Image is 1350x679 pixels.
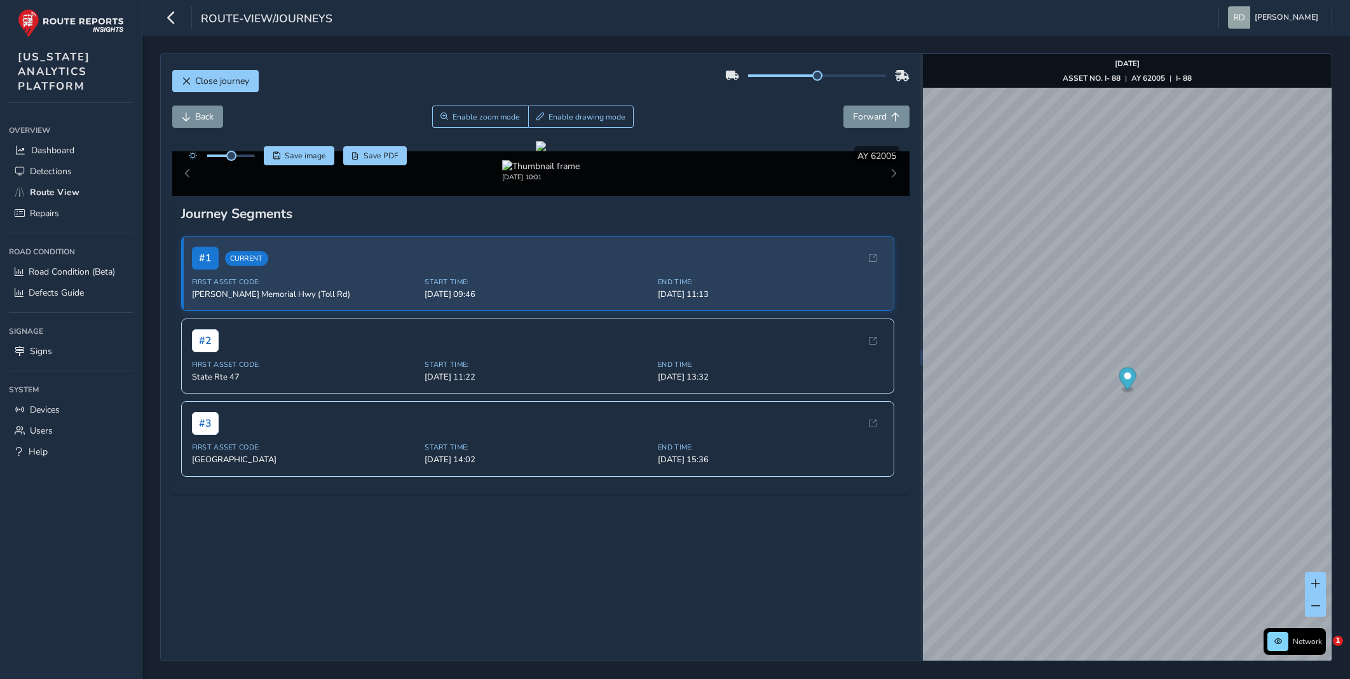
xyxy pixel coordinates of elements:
button: PDF [343,146,407,165]
span: End Time: [658,360,883,369]
button: Forward [843,106,910,128]
strong: ASSET NO. I- 88 [1063,73,1121,83]
div: Journey Segments [181,205,901,223]
a: Devices [9,399,133,420]
a: Detections [9,161,133,182]
span: [PERSON_NAME] [1255,6,1318,29]
a: Users [9,420,133,441]
span: Defects Guide [29,287,84,299]
span: [DATE] 15:36 [658,454,883,465]
span: State Rte 47 [192,371,418,383]
strong: [DATE] [1115,58,1140,69]
button: Save [264,146,334,165]
div: System [9,380,133,399]
span: Route View [30,186,79,198]
span: [DATE] 14:02 [425,454,650,465]
a: Route View [9,182,133,203]
button: Draw [528,106,634,128]
span: First Asset Code: [192,277,418,287]
span: Current [225,251,268,266]
span: Help [29,446,48,458]
span: Save PDF [364,151,399,161]
div: Signage [9,322,133,341]
a: Help [9,441,133,462]
div: Road Condition [9,242,133,261]
span: AY 62005 [857,150,896,162]
a: Dashboard [9,140,133,161]
div: [DATE] 10:01 [502,172,580,182]
span: [DATE] 11:13 [658,289,883,300]
span: Dashboard [31,144,74,156]
span: Network [1293,636,1322,647]
span: First Asset Code: [192,360,418,369]
a: Signs [9,341,133,362]
span: Detections [30,165,72,177]
span: [DATE] 09:46 [425,289,650,300]
span: First Asset Code: [192,442,418,452]
span: End Time: [658,277,883,287]
a: Defects Guide [9,282,133,303]
span: # 1 [192,247,219,270]
span: [DATE] 11:22 [425,371,650,383]
button: [PERSON_NAME] [1228,6,1323,29]
button: Close journey [172,70,259,92]
span: Signs [30,345,52,357]
span: Users [30,425,53,437]
strong: I- 88 [1176,73,1192,83]
span: Start Time: [425,442,650,452]
span: # 3 [192,412,219,435]
span: Forward [853,111,887,123]
span: Enable drawing mode [549,112,625,122]
span: [GEOGRAPHIC_DATA] [192,454,418,465]
span: Save image [285,151,326,161]
span: Devices [30,404,60,416]
img: rr logo [18,9,124,38]
button: Zoom [432,106,528,128]
span: 1 [1333,636,1343,646]
span: route-view/journeys [201,11,332,29]
div: Overview [9,121,133,140]
strong: AY 62005 [1131,73,1165,83]
iframe: Intercom live chat [1307,636,1337,666]
span: [US_STATE] ANALYTICS PLATFORM [18,50,90,93]
span: Repairs [30,207,59,219]
span: Road Condition (Beta) [29,266,115,278]
span: Enable zoom mode [453,112,520,122]
span: End Time: [658,442,883,452]
div: | | [1063,73,1192,83]
span: Start Time: [425,277,650,287]
span: [DATE] 13:32 [658,371,883,383]
button: Back [172,106,223,128]
img: diamond-layout [1228,6,1250,29]
div: Map marker [1119,367,1136,394]
span: Back [195,111,214,123]
span: Close journey [195,75,249,87]
span: Start Time: [425,360,650,369]
a: Repairs [9,203,133,224]
span: [PERSON_NAME] Memorial Hwy (Toll Rd) [192,289,418,300]
img: Thumbnail frame [502,160,580,172]
span: # 2 [192,329,219,352]
a: Road Condition (Beta) [9,261,133,282]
